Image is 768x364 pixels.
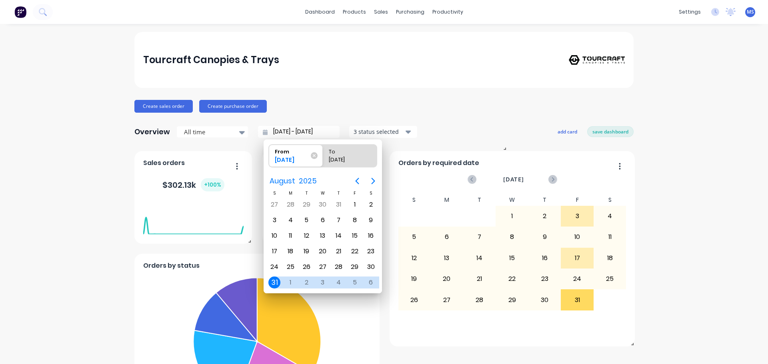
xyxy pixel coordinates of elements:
div: F [347,190,363,197]
div: Wednesday, August 20, 2025 [317,245,329,257]
div: Wednesday, August 13, 2025 [317,230,329,242]
span: 2025 [297,174,318,188]
div: Thursday, August 28, 2025 [333,261,345,273]
div: Saturday, August 30, 2025 [365,261,377,273]
div: Tuesday, August 26, 2025 [300,261,312,273]
div: Saturday, August 23, 2025 [365,245,377,257]
div: 3 status selected [354,127,404,136]
div: Thursday, August 21, 2025 [333,245,345,257]
div: 20 [431,269,463,289]
div: Sunday, August 17, 2025 [268,245,280,257]
div: Sunday, August 24, 2025 [268,261,280,273]
div: Monday, September 1, 2025 [284,276,296,288]
div: 27 [431,290,463,310]
div: Monday, August 4, 2025 [284,214,296,226]
span: August [268,174,297,188]
div: W [496,194,528,206]
div: W [315,190,331,197]
div: 30 [529,290,561,310]
div: Wednesday, August 27, 2025 [317,261,329,273]
div: 22 [496,269,528,289]
a: dashboard [301,6,339,18]
div: Tourcraft Canopies & Trays [143,52,279,68]
div: Sunday, July 27, 2025 [268,199,280,211]
div: S [266,190,282,197]
div: Tuesday, August 19, 2025 [300,245,312,257]
div: Saturday, August 2, 2025 [365,199,377,211]
div: Sunday, August 10, 2025 [268,230,280,242]
div: 19 [398,269,430,289]
div: sales [370,6,392,18]
div: productivity [428,6,467,18]
div: Tuesday, August 5, 2025 [300,214,312,226]
div: 3 [561,206,593,226]
div: Friday, August 29, 2025 [349,261,361,273]
div: 26 [398,290,430,310]
div: Friday, August 1, 2025 [349,199,361,211]
div: M [430,194,463,206]
button: save dashboard [587,126,634,137]
div: 6 [431,227,463,247]
div: Tuesday, July 29, 2025 [300,199,312,211]
div: 8 [496,227,528,247]
div: 15 [496,248,528,268]
div: T [528,194,561,206]
div: 17 [561,248,593,268]
button: Previous page [349,173,365,189]
span: Orders by status [143,261,200,271]
div: F [561,194,594,206]
span: MS [747,8,754,16]
img: Tourcraft Canopies & Trays [569,55,625,65]
div: Wednesday, July 30, 2025 [317,199,329,211]
div: Overview [134,124,170,140]
div: $ 302.13k [162,178,224,191]
div: 31 [561,290,593,310]
div: Tuesday, August 12, 2025 [300,230,312,242]
div: T [331,190,347,197]
div: T [298,190,314,197]
div: Thursday, September 4, 2025 [333,276,345,288]
div: 21 [464,269,496,289]
div: 29 [496,290,528,310]
div: Monday, August 18, 2025 [284,245,296,257]
div: Monday, August 11, 2025 [284,230,296,242]
div: Friday, September 5, 2025 [349,276,361,288]
div: [DATE] [272,156,312,167]
div: Friday, August 8, 2025 [349,214,361,226]
div: 18 [594,248,626,268]
span: [DATE] [503,175,524,184]
div: Thursday, August 14, 2025 [333,230,345,242]
div: Thursday, August 7, 2025 [333,214,345,226]
div: 16 [529,248,561,268]
div: Monday, July 28, 2025 [284,199,296,211]
div: To [326,145,366,156]
div: 5 [398,227,430,247]
div: 25 [594,269,626,289]
div: Sunday, August 3, 2025 [268,214,280,226]
div: 4 [594,206,626,226]
button: Create purchase order [199,100,267,113]
div: 28 [464,290,496,310]
div: Friday, August 15, 2025 [349,230,361,242]
div: 23 [529,269,561,289]
div: Saturday, September 6, 2025 [365,276,377,288]
img: Factory [14,6,26,18]
div: Tuesday, September 2, 2025 [300,276,312,288]
div: 7 [464,227,496,247]
div: Monday, August 25, 2025 [284,261,296,273]
div: Saturday, August 9, 2025 [365,214,377,226]
div: [DATE] [326,156,366,167]
div: settings [675,6,705,18]
div: S [363,190,379,197]
div: Friday, August 22, 2025 [349,245,361,257]
div: Saturday, August 16, 2025 [365,230,377,242]
div: From [272,145,312,156]
button: August2025 [264,174,322,188]
div: Sunday, August 31, 2025 [268,276,280,288]
div: products [339,6,370,18]
div: 9 [529,227,561,247]
div: 2 [529,206,561,226]
button: Create sales order [134,100,193,113]
div: 11 [594,227,626,247]
div: 13 [431,248,463,268]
